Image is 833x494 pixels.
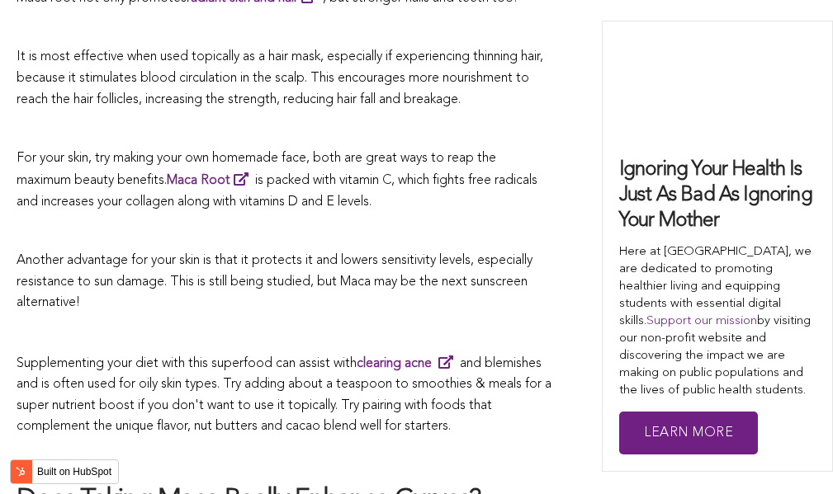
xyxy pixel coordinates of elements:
span: Another advantage for your skin is that it protects it and lowers sensitivity levels, especially ... [17,254,532,309]
span: For your skin, try making your own homemade face, both are great ways to reap the maximum beauty ... [17,152,496,188]
img: HubSpot sprocket logo [11,462,31,482]
button: Built on HubSpot [10,459,119,484]
a: clearing acne [357,357,460,370]
iframe: Chat Widget [750,415,833,494]
span: It is most effective when used topically as a hair mask, especially if experiencing thinning hair... [17,50,543,106]
span: Supplementing your diet with this superfood can assist with and blemishes and is often used for o... [17,357,551,434]
strong: clearing acne [357,357,432,370]
span: is packed with vitamin C, which fights free radicals and increases your collagen along with vitam... [17,174,537,209]
a: Maca Root [167,174,255,187]
label: Built on HubSpot [31,461,118,482]
a: Learn More [619,412,758,455]
span: Maca Root [167,174,230,187]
